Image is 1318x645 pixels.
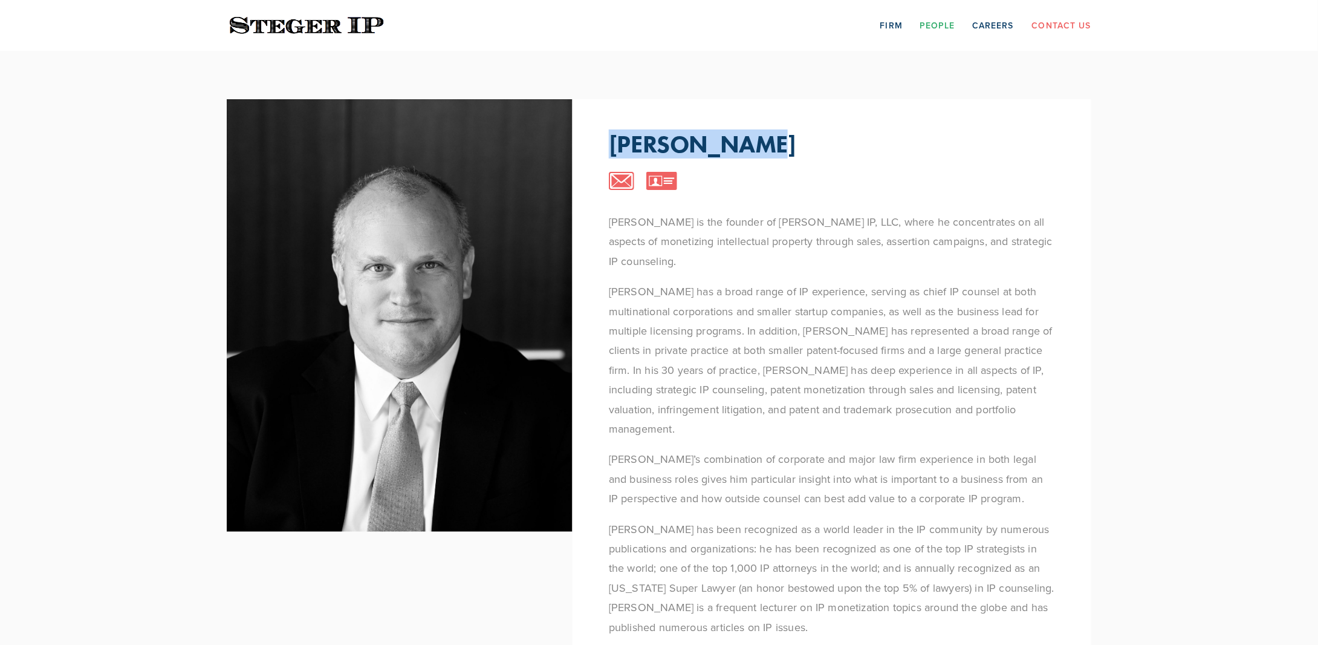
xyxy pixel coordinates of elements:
[646,172,678,190] img: vcard-icon
[609,129,796,159] p: [PERSON_NAME]
[609,520,1055,637] p: [PERSON_NAME] has been recognized as a world leader in the IP community by numerous publications ...
[920,16,955,34] a: People
[609,450,1055,508] p: [PERSON_NAME]’s combination of corporate and major law firm experience in both legal and business...
[972,16,1014,34] a: Careers
[227,14,387,38] img: Steger IP | Trust. Experience. Results.
[880,16,903,34] a: Firm
[609,172,634,190] img: email-icon
[609,212,1055,271] p: [PERSON_NAME] is the founder of [PERSON_NAME] IP, LLC, where he concentrates on all aspects of mo...
[609,282,1055,439] p: [PERSON_NAME] has a broad range of IP experience, serving as chief IP counsel at both multination...
[1032,16,1091,34] a: Contact Us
